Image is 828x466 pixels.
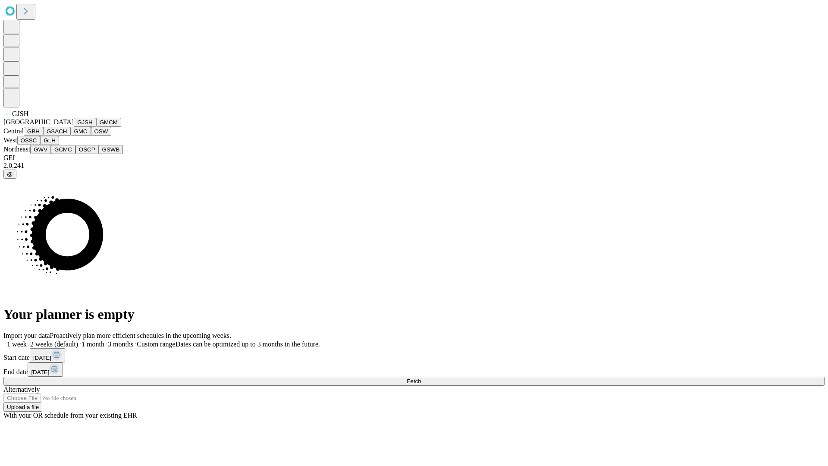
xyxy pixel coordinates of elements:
[3,136,17,144] span: West
[3,348,825,362] div: Start date
[96,118,121,127] button: GMCM
[12,110,28,117] span: GJSH
[43,127,70,136] button: GSACH
[30,340,78,348] span: 2 weeks (default)
[33,355,51,361] span: [DATE]
[3,145,30,153] span: Northeast
[24,127,43,136] button: GBH
[3,362,825,377] div: End date
[3,127,24,135] span: Central
[99,145,123,154] button: GSWB
[28,362,63,377] button: [DATE]
[74,118,96,127] button: GJSH
[75,145,99,154] button: OSCP
[17,136,41,145] button: OSSC
[50,332,231,339] span: Proactively plan more efficient schedules in the upcoming weeks.
[3,412,137,419] span: With your OR schedule from your existing EHR
[3,118,74,126] span: [GEOGRAPHIC_DATA]
[7,171,13,177] span: @
[3,386,40,393] span: Alternatively
[7,340,27,348] span: 1 week
[30,145,51,154] button: GWV
[137,340,175,348] span: Custom range
[3,403,42,412] button: Upload a file
[3,162,825,170] div: 2.0.241
[70,127,91,136] button: GMC
[51,145,75,154] button: GCMC
[176,340,320,348] span: Dates can be optimized up to 3 months in the future.
[3,332,50,339] span: Import your data
[82,340,104,348] span: 1 month
[3,306,825,322] h1: Your planner is empty
[31,369,49,375] span: [DATE]
[3,170,16,179] button: @
[407,378,421,384] span: Fetch
[30,348,65,362] button: [DATE]
[40,136,59,145] button: GLH
[3,377,825,386] button: Fetch
[91,127,112,136] button: OSW
[3,154,825,162] div: GEI
[108,340,133,348] span: 3 months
